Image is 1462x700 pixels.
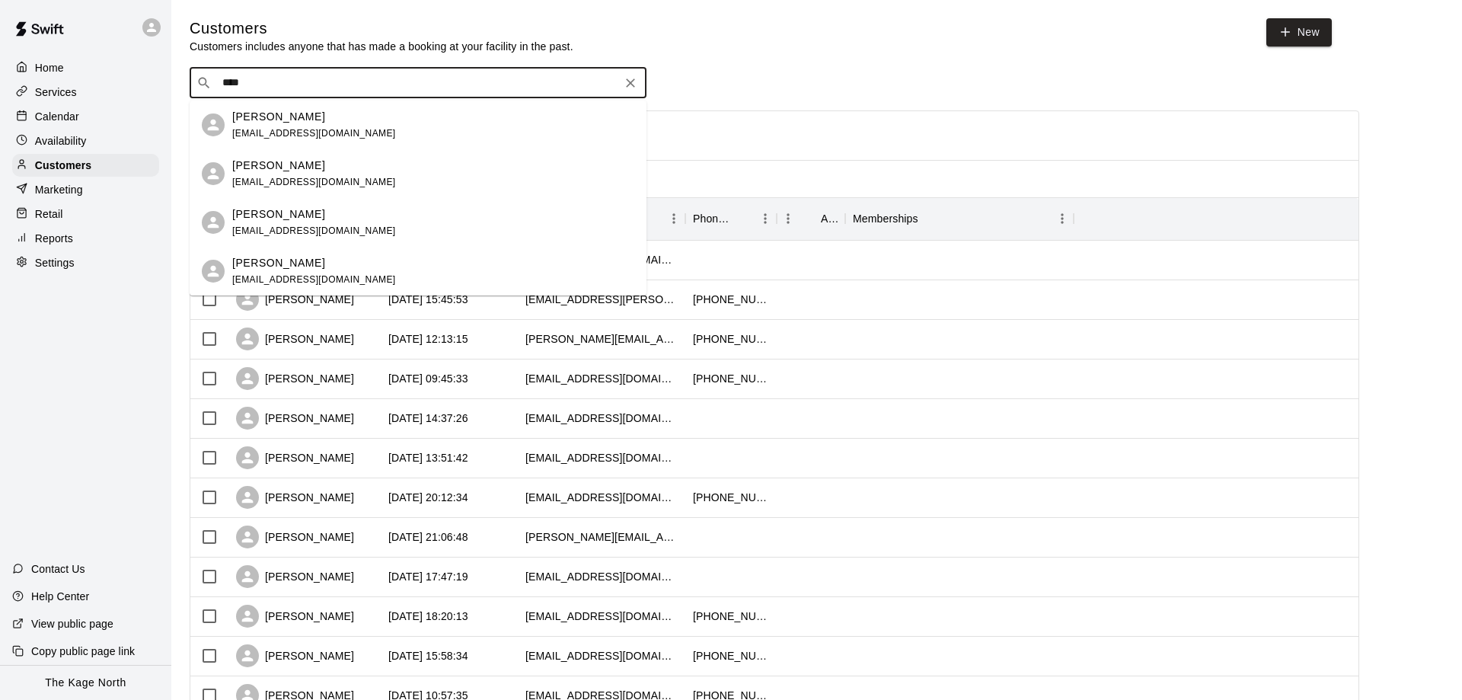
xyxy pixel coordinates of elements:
span: [EMAIL_ADDRESS][DOMAIN_NAME] [232,225,396,236]
div: thehewgill@gmail.com [525,450,678,465]
a: Availability [12,129,159,152]
a: Services [12,81,159,104]
div: stephensonremax@gmail.com [525,569,678,584]
div: [PERSON_NAME] [236,367,354,390]
div: Age [777,197,845,240]
button: Menu [754,207,777,230]
p: Customers [35,158,91,173]
a: Home [12,56,159,79]
div: kevinwhittle88@gmail.com [525,609,678,624]
div: Search customers by name or email [190,68,646,98]
p: Retail [35,206,63,222]
div: [PERSON_NAME] [236,565,354,588]
div: +17058160591 [693,371,769,386]
div: 2025-09-12 12:13:15 [388,331,468,347]
button: Menu [777,207,800,230]
a: Reports [12,227,159,250]
p: Copy public page link [31,644,135,659]
p: Settings [35,255,75,270]
div: 2025-05-24 18:20:13 [388,609,468,624]
div: +17055005432 [693,490,769,505]
div: [PERSON_NAME] [236,644,354,667]
div: 2025-09-09 21:06:48 [388,529,468,545]
div: Memberships [845,197,1074,240]
div: +17053350111 [693,292,769,307]
div: 2025-09-12 09:45:33 [388,371,468,386]
span: [EMAIL_ADDRESS][DOMAIN_NAME] [232,128,396,139]
div: brettcaswellmusic@gmail.com [525,648,678,663]
div: roxanna.osores@gmail.com [525,529,678,545]
div: +17057182977 [693,609,769,624]
div: 2025-05-08 15:58:34 [388,648,468,663]
p: Calendar [35,109,79,124]
div: [PERSON_NAME] [236,605,354,628]
span: [EMAIL_ADDRESS][DOMAIN_NAME] [232,274,396,285]
p: [PERSON_NAME] [232,109,325,125]
div: [PERSON_NAME] [236,407,354,430]
div: brittobaker@gmail.com [525,411,678,426]
button: Sort [800,208,821,229]
p: [PERSON_NAME] [232,206,325,222]
div: Phone Number [685,197,777,240]
a: Settings [12,251,159,274]
p: [PERSON_NAME] [232,158,325,174]
div: Age [821,197,838,240]
button: Sort [733,208,754,229]
div: [PERSON_NAME] [236,288,354,311]
p: [PERSON_NAME] [232,255,325,271]
div: [PERSON_NAME] [236,526,354,548]
div: +17053092738 [693,648,769,663]
div: 2025-09-10 20:12:34 [388,490,468,505]
a: Retail [12,203,159,225]
div: Nathan Bakonyi [202,211,225,234]
p: Help Center [31,589,89,604]
div: tylerdarke@outlook.com [525,371,678,386]
div: 2025-09-11 14:37:26 [388,411,468,426]
div: Brianna Bakonyi [202,260,225,283]
a: Calendar [12,105,159,128]
button: Clear [620,72,641,94]
p: Services [35,85,77,100]
a: Marketing [12,178,159,201]
div: Phone Number [693,197,733,240]
div: 2025-09-12 15:45:53 [388,292,468,307]
div: Ashton Bakonyi [202,162,225,185]
h5: Customers [190,18,573,39]
div: 2025-09-11 13:51:42 [388,450,468,465]
p: Marketing [35,182,83,197]
div: krazyskiier@hotmail.com [525,490,678,505]
p: Reports [35,231,73,246]
div: matthewchristie@rogers.com [525,331,678,347]
p: The Kage North [45,675,126,691]
div: Martin Bakonyi [202,113,225,136]
div: +17053052100 [693,331,769,347]
div: Memberships [853,197,918,240]
span: [EMAIL_ADDRESS][DOMAIN_NAME] [232,177,396,187]
p: View public page [31,616,113,631]
p: Home [35,60,64,75]
div: [PERSON_NAME] [236,486,354,509]
div: Email [518,197,685,240]
p: Customers includes anyone that has made a booking at your facility in the past. [190,39,573,54]
div: [PERSON_NAME] [236,328,354,350]
button: Menu [1051,207,1074,230]
p: Availability [35,133,87,149]
div: [PERSON_NAME] [236,446,354,469]
button: Sort [918,208,940,229]
a: Customers [12,154,159,177]
div: 2025-09-09 17:47:19 [388,569,468,584]
button: Menu [662,207,685,230]
a: New [1266,18,1332,46]
p: Contact Us [31,561,85,577]
div: julianna.blais@gmail.com [525,292,678,307]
